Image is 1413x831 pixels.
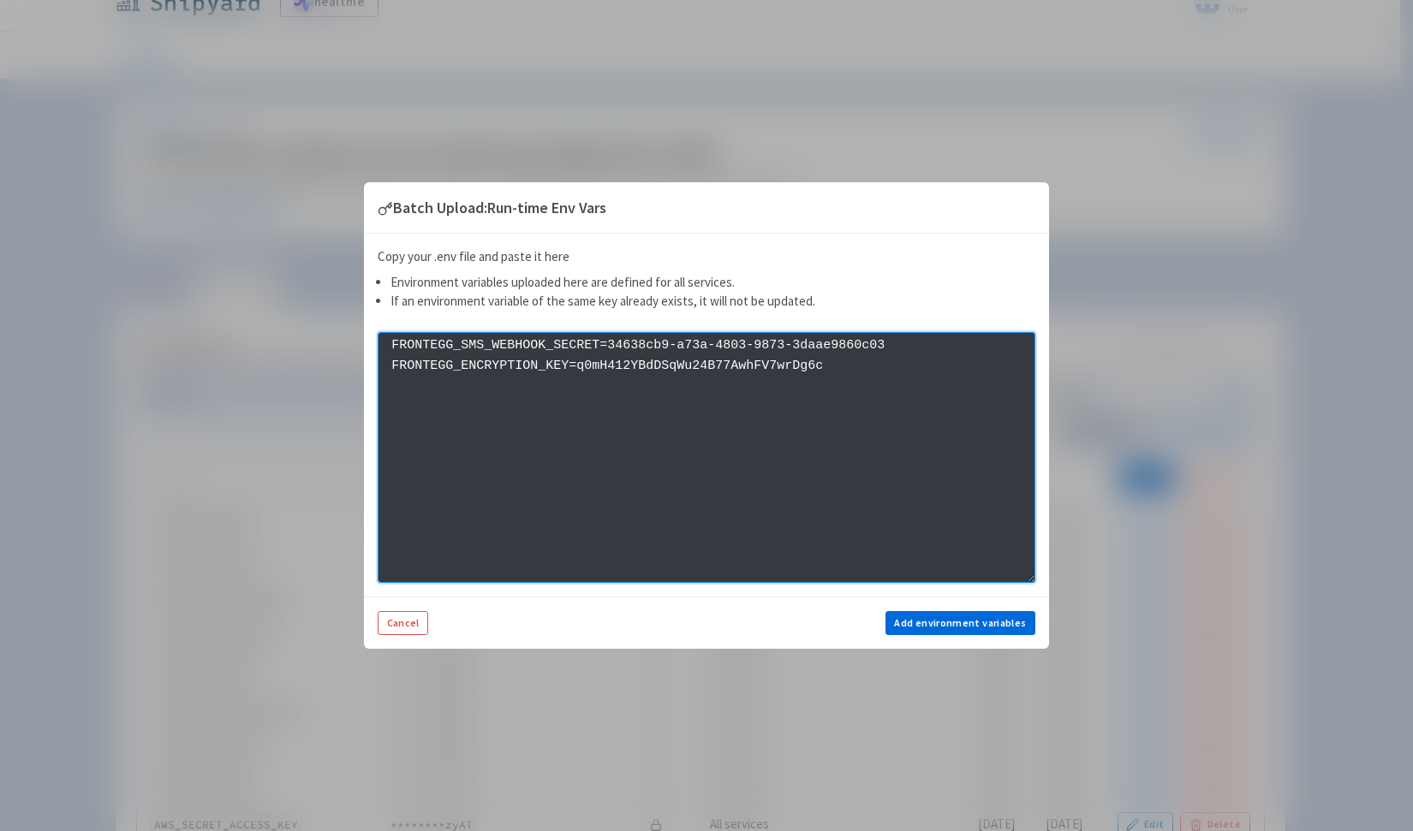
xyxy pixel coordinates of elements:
div: Batch Upload: Run-time Env Vars [378,196,606,219]
button: Add environment variables [885,611,1035,635]
button: Cancel [378,611,428,635]
textarea: FRONTEGG_SMS_WEBHOOK_SECRET=34638cb9-a73a-4803-9873-3daae9860c03 FRONTEGG_ENCRYPTION_KEY=q0mH412Y... [378,332,1035,583]
li: If an environment variable of the same key already exists, it will not be updated. [391,292,1035,312]
p: Copy your .env file and paste it here [378,247,1035,267]
li: Environment variables uploaded here are defined for all services. [391,273,1035,293]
